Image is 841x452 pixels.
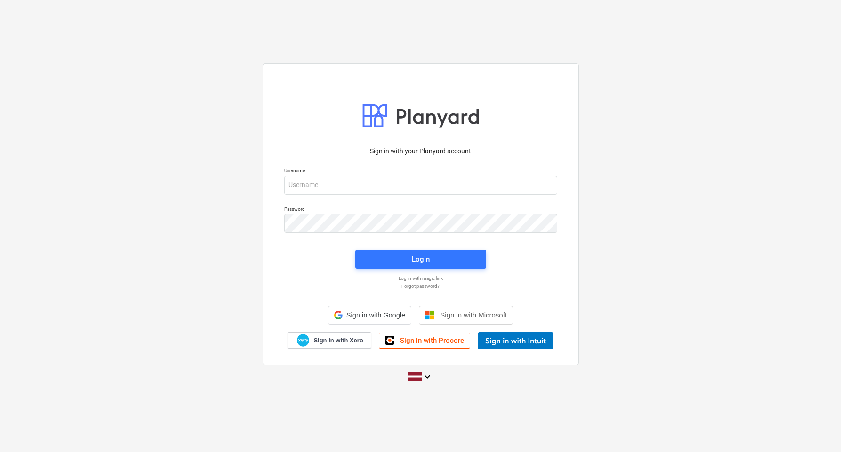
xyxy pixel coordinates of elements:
[422,371,433,382] i: keyboard_arrow_down
[440,311,507,319] span: Sign in with Microsoft
[313,336,363,345] span: Sign in with Xero
[280,275,562,281] a: Log in with magic link
[425,310,434,320] img: Microsoft logo
[328,306,411,325] div: Sign in with Google
[412,253,430,265] div: Login
[284,146,557,156] p: Sign in with your Planyard account
[288,332,371,349] a: Sign in with Xero
[297,334,309,347] img: Xero logo
[355,250,486,269] button: Login
[346,311,405,319] span: Sign in with Google
[284,167,557,175] p: Username
[379,333,470,349] a: Sign in with Procore
[284,206,557,214] p: Password
[400,336,464,345] span: Sign in with Procore
[284,176,557,195] input: Username
[280,283,562,289] a: Forgot password?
